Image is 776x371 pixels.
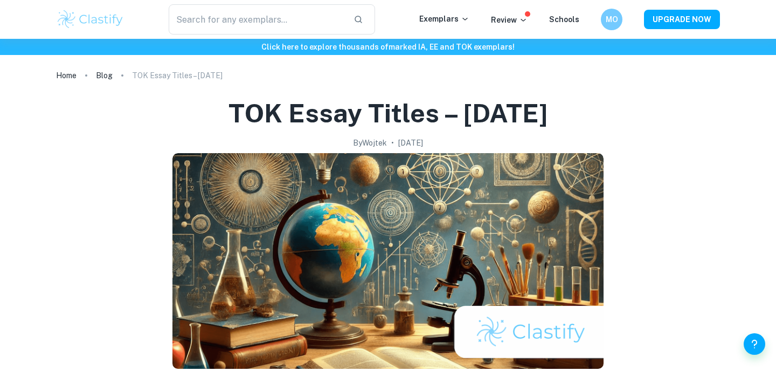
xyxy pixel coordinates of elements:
input: Search for any exemplars... [169,4,345,35]
p: TOK Essay Titles – [DATE] [132,70,223,81]
button: Help and Feedback [744,333,765,355]
h6: MO [606,13,618,25]
img: Clastify logo [56,9,124,30]
button: UPGRADE NOW [644,10,720,29]
h1: TOK Essay Titles – [DATE] [228,96,548,130]
button: MO [601,9,622,30]
h6: Click here to explore thousands of marked IA, EE and TOK exemplars ! [2,41,774,53]
h2: [DATE] [398,137,423,149]
p: • [391,137,394,149]
a: Home [56,68,77,83]
p: Review [491,14,528,26]
h2: By Wojtek [353,137,387,149]
a: Blog [96,68,113,83]
p: Exemplars [419,13,469,25]
a: Schools [549,15,579,24]
img: TOK Essay Titles – May 2025 cover image [172,153,604,369]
